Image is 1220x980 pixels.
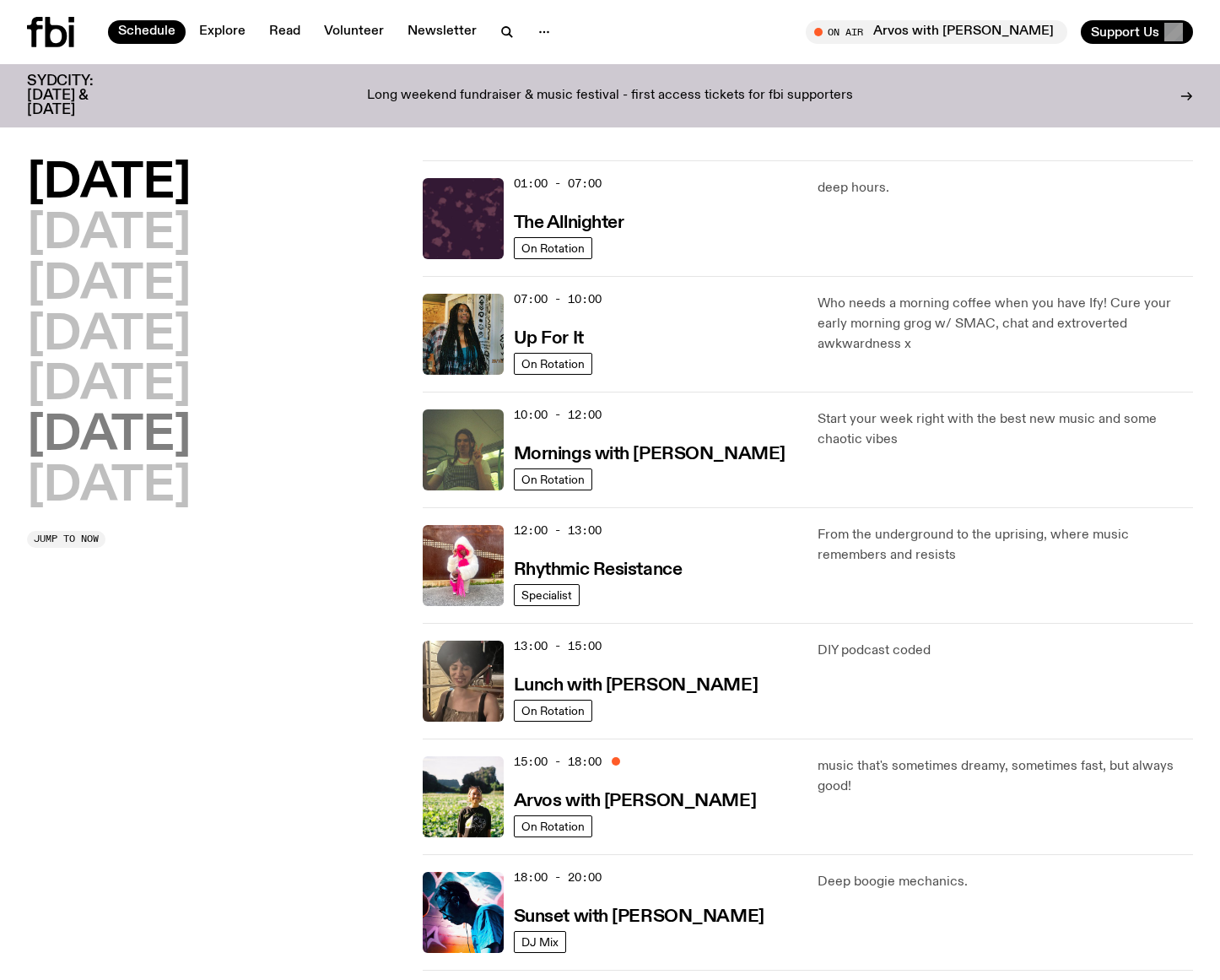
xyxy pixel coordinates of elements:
button: Jump to now [27,531,105,548]
img: Bri is smiling and wearing a black t-shirt. She is standing in front of a lush, green field. Ther... [423,756,504,837]
span: 18:00 - 20:00 [514,869,602,885]
span: 07:00 - 10:00 [514,291,602,307]
p: From the underground to the uprising, where music remembers and resists [818,525,1193,566]
span: 12:00 - 13:00 [514,522,602,539]
span: On Rotation [521,704,585,717]
h3: Sunset with [PERSON_NAME] [514,908,764,926]
a: Rhythmic Resistance [514,558,683,579]
span: Jump to now [34,534,99,544]
a: Lunch with [PERSON_NAME] [514,674,758,695]
span: On Rotation [521,241,585,254]
a: On Rotation [514,237,592,259]
span: On Rotation [521,357,585,370]
button: Support Us [1081,20,1193,44]
h3: The Allnighter [514,214,624,232]
h3: Lunch with [PERSON_NAME] [514,677,758,695]
img: Simon Caldwell stands side on, looking downwards. He has headphones on. Behind him is a brightly ... [423,872,504,953]
span: On Rotation [521,473,585,485]
p: deep hours. [818,178,1193,198]
h3: Up For It [514,330,584,348]
span: Support Us [1091,24,1159,40]
span: Specialist [521,588,572,601]
p: Who needs a morning coffee when you have Ify! Cure your early morning grog w/ SMAC, chat and extr... [818,294,1193,355]
a: Sunset with [PERSON_NAME] [514,905,764,926]
button: [DATE] [27,211,191,258]
button: On AirArvos with [PERSON_NAME] [806,20,1067,44]
button: [DATE] [27,160,191,208]
span: 10:00 - 12:00 [514,407,602,423]
button: [DATE] [27,312,191,360]
a: Arvos with [PERSON_NAME] [514,789,756,810]
span: On Rotation [521,820,585,832]
button: [DATE] [27,463,191,511]
span: 01:00 - 07:00 [514,176,602,192]
button: [DATE] [27,362,191,409]
a: Newsletter [397,20,487,44]
p: Deep boogie mechanics. [818,872,1193,892]
h3: SYDCITY: [DATE] & [DATE] [27,74,135,117]
a: Specialist [514,584,580,606]
p: music that's sometimes dreamy, sometimes fast, but always good! [818,756,1193,797]
a: On Rotation [514,353,592,375]
span: 15:00 - 18:00 [514,754,602,770]
a: DJ Mix [514,931,566,953]
a: On Rotation [514,468,592,490]
a: Schedule [108,20,186,44]
h3: Arvos with [PERSON_NAME] [514,793,756,810]
button: [DATE] [27,262,191,309]
h3: Rhythmic Resistance [514,561,683,579]
h3: Mornings with [PERSON_NAME] [514,446,785,463]
a: Volunteer [314,20,394,44]
img: Jim Kretschmer in a really cute outfit with cute braids, standing on a train holding up a peace s... [423,409,504,490]
a: Read [259,20,310,44]
img: Attu crouches on gravel in front of a brown wall. They are wearing a white fur coat with a hood, ... [423,525,504,606]
p: DIY podcast coded [818,641,1193,661]
a: The Allnighter [514,211,624,232]
a: Explore [189,20,256,44]
span: 13:00 - 15:00 [514,638,602,654]
a: Mornings with [PERSON_NAME] [514,442,785,463]
p: Long weekend fundraiser & music festival - first access tickets for fbi supporters [367,89,853,104]
span: DJ Mix [521,935,559,948]
a: Up For It [514,327,584,348]
button: [DATE] [27,413,191,460]
a: On Rotation [514,700,592,722]
a: On Rotation [514,815,592,837]
p: Start your week right with the best new music and some chaotic vibes [818,409,1193,450]
img: Ify - a Brown Skin girl with black braided twists, looking up to the side with her tongue stickin... [423,294,504,375]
